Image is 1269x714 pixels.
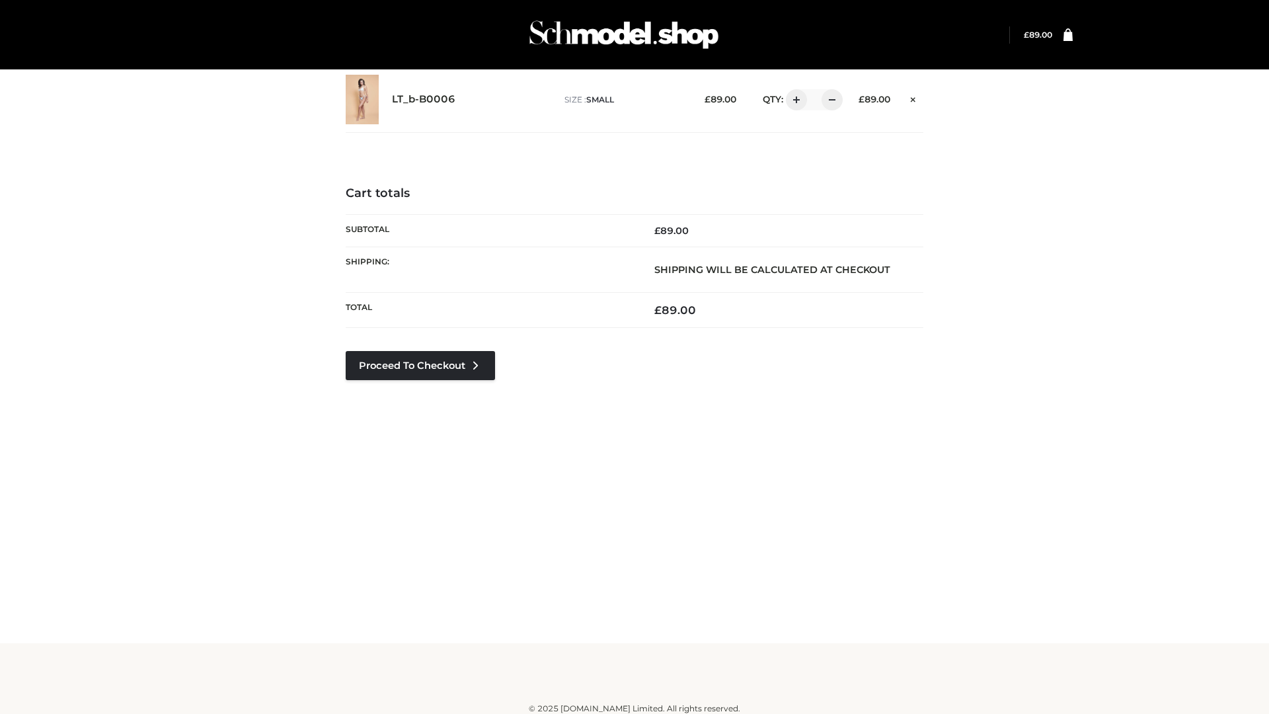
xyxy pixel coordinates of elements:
[392,93,455,106] a: LT_b-B0006
[654,303,662,317] span: £
[705,94,736,104] bdi: 89.00
[705,94,711,104] span: £
[346,351,495,380] a: Proceed to Checkout
[346,214,634,247] th: Subtotal
[1024,30,1052,40] a: £89.00
[1024,30,1052,40] bdi: 89.00
[564,94,684,106] p: size :
[346,186,923,201] h4: Cart totals
[1024,30,1029,40] span: £
[525,9,723,61] img: Schmodel Admin 964
[904,89,923,106] a: Remove this item
[750,89,838,110] div: QTY:
[859,94,890,104] bdi: 89.00
[654,303,696,317] bdi: 89.00
[654,225,660,237] span: £
[586,95,614,104] span: SMALL
[346,293,634,328] th: Total
[859,94,865,104] span: £
[346,75,379,124] img: LT_b-B0006 - SMALL
[346,247,634,292] th: Shipping:
[654,264,890,276] strong: Shipping will be calculated at checkout
[654,225,689,237] bdi: 89.00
